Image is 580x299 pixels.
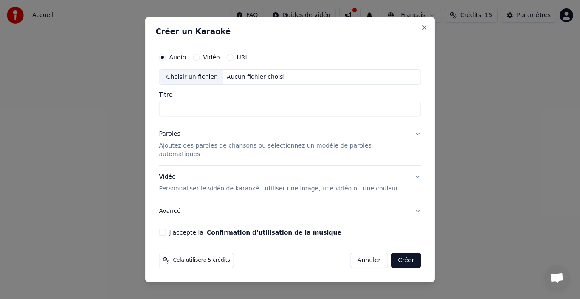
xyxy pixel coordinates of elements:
[169,229,341,235] label: J'accepte la
[237,54,249,60] label: URL
[169,54,186,60] label: Audio
[203,54,220,60] label: Vidéo
[159,142,408,159] p: Ajoutez des paroles de chansons ou sélectionnez un modèle de paroles automatiques
[173,257,230,264] span: Cela utilisera 5 crédits
[159,92,421,98] label: Titre
[159,184,398,193] p: Personnaliser le vidéo de karaoké : utiliser une image, une vidéo ou une couleur
[207,229,341,235] button: J'accepte la
[156,28,425,35] h2: Créer un Karaoké
[159,173,398,193] div: Vidéo
[350,253,388,268] button: Annuler
[391,253,421,268] button: Créer
[159,123,421,166] button: ParolesAjoutez des paroles de chansons ou sélectionnez un modèle de paroles automatiques
[159,130,180,139] div: Paroles
[160,70,223,85] div: Choisir un fichier
[159,200,421,222] button: Avancé
[159,166,421,200] button: VidéoPersonnaliser le vidéo de karaoké : utiliser une image, une vidéo ou une couleur
[223,73,288,81] div: Aucun fichier choisi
